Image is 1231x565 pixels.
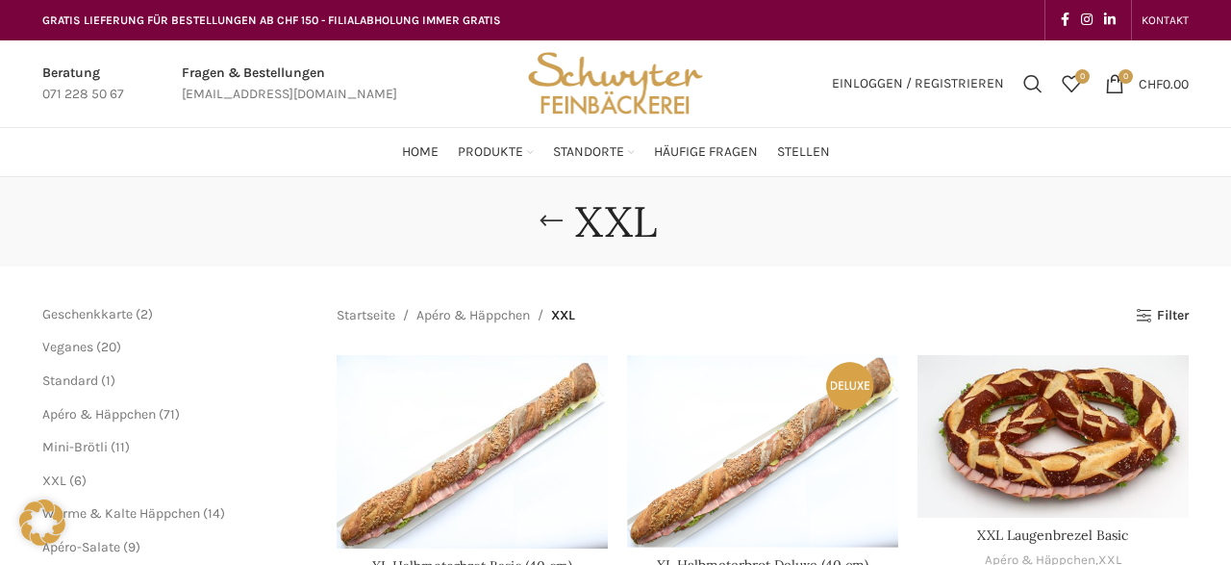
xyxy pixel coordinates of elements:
[977,526,1128,544] a: XXL Laugenbrezel Basic
[128,539,136,555] span: 9
[1139,75,1163,91] span: CHF
[553,133,635,171] a: Standorte
[402,143,439,162] span: Home
[1142,13,1189,27] span: KONTAKT
[1052,64,1091,103] div: Meine Wunschliste
[208,505,220,522] span: 14
[917,355,1189,518] a: XXL Laugenbrezel Basic
[33,133,1198,171] div: Main navigation
[106,372,111,389] span: 1
[42,339,93,355] a: Veganes
[42,439,108,455] a: Mini-Brötli
[1075,69,1090,84] span: 0
[42,13,501,27] span: GRATIS LIEFERUNG FÜR BESTELLUNGEN AB CHF 150 - FILIALABHOLUNG IMMER GRATIS
[1139,75,1189,91] bdi: 0.00
[1132,1,1198,39] div: Secondary navigation
[42,473,66,489] a: XXL
[551,305,575,326] span: XXL
[458,133,534,171] a: Produkte
[402,133,439,171] a: Home
[101,339,116,355] span: 20
[1098,7,1121,34] a: Linkedin social link
[521,40,710,127] img: Bäckerei Schwyter
[521,74,710,90] a: Site logo
[458,143,523,162] span: Produkte
[1095,64,1198,103] a: 0 CHF0.00
[1052,64,1091,103] a: 0
[553,143,624,162] span: Standorte
[1136,308,1189,324] a: Filter
[1014,64,1052,103] a: Suchen
[654,143,758,162] span: Häufige Fragen
[1055,7,1075,34] a: Facebook social link
[627,355,898,547] a: XL Halbmeterbrot Deluxe (40 cm)
[42,63,124,106] a: Infobox link
[182,63,397,106] a: Infobox link
[337,305,395,326] a: Startseite
[777,133,830,171] a: Stellen
[42,406,156,423] a: Apéro & Häppchen
[42,505,200,522] a: Warme & Kalte Häppchen
[1118,69,1133,84] span: 0
[527,202,575,241] a: Go back
[654,133,758,171] a: Häufige Fragen
[140,306,148,322] span: 2
[42,372,98,389] a: Standard
[575,196,657,247] h1: XXL
[822,64,1014,103] a: Einloggen / Registrieren
[1142,1,1189,39] a: KONTAKT
[115,439,125,455] span: 11
[832,77,1004,90] span: Einloggen / Registrieren
[1075,7,1098,34] a: Instagram social link
[416,305,530,326] a: Apéro & Häppchen
[337,305,575,326] nav: Breadcrumb
[74,473,82,489] span: 6
[777,143,830,162] span: Stellen
[163,406,175,423] span: 71
[42,306,133,322] a: Geschenkkarte
[337,355,608,549] a: XL Halbmeterbrot Basic (40 cm)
